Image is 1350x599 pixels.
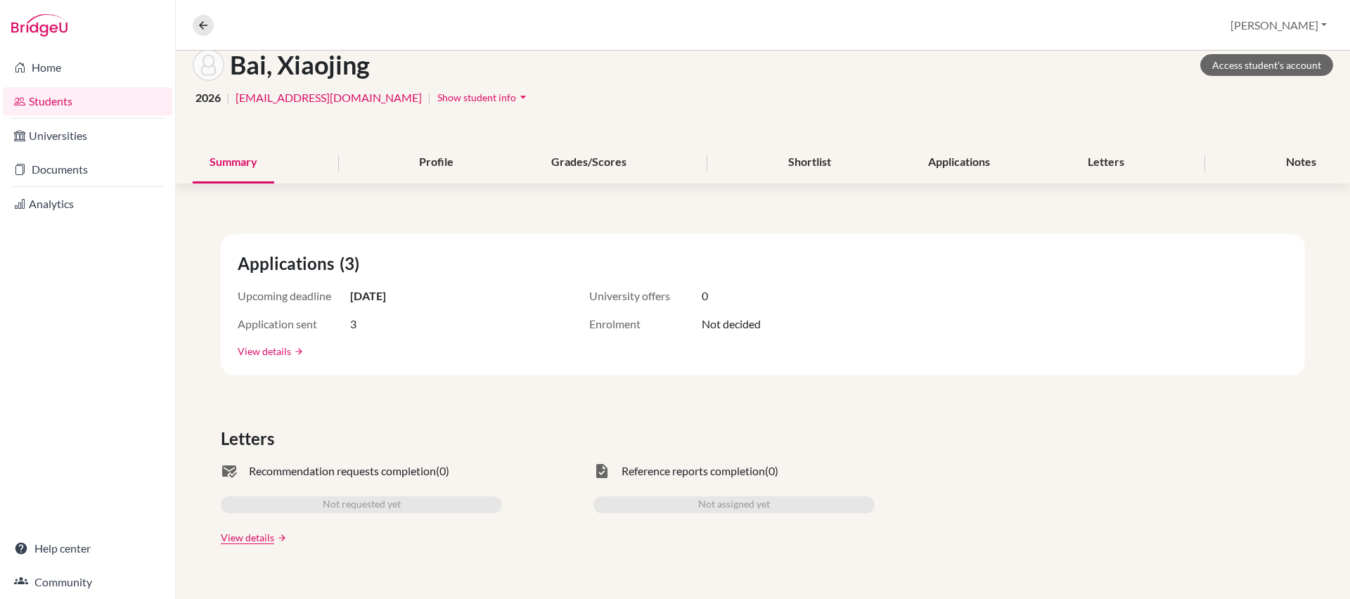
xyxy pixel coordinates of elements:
span: (3) [340,251,365,276]
span: Letters [221,426,280,451]
span: Application sent [238,316,350,333]
span: [DATE] [350,288,386,304]
a: Home [3,53,172,82]
a: Universities [3,122,172,150]
button: [PERSON_NAME] [1224,12,1333,39]
img: Xiaojing Bai's avatar [193,49,224,81]
a: arrow_forward [274,533,287,543]
span: Reference reports completion [622,463,765,479]
a: View details [221,530,274,545]
a: Students [3,87,172,115]
img: Bridge-U [11,14,67,37]
a: Access student's account [1200,54,1333,76]
span: Upcoming deadline [238,288,350,304]
span: task [593,463,610,479]
span: (0) [765,463,778,479]
div: Profile [402,142,470,183]
span: 3 [350,316,356,333]
span: mark_email_read [221,463,238,479]
div: Shortlist [771,142,848,183]
a: arrow_forward [291,347,304,356]
h1: Bai, Xiaojing [230,50,370,80]
span: (0) [436,463,449,479]
div: Letters [1071,142,1141,183]
button: Show student infoarrow_drop_down [437,86,531,108]
span: Recommendation requests completion [249,463,436,479]
span: Applications [238,251,340,276]
a: [EMAIL_ADDRESS][DOMAIN_NAME] [236,89,422,106]
span: Not requested yet [323,496,401,513]
span: Enrolment [589,316,702,333]
span: 0 [702,288,708,304]
span: | [226,89,230,106]
span: | [427,89,431,106]
a: Analytics [3,190,172,218]
a: Community [3,568,172,596]
i: arrow_drop_down [516,90,530,104]
div: Applications [911,142,1007,183]
div: Grades/Scores [534,142,643,183]
span: 2026 [195,89,221,106]
a: Documents [3,155,172,183]
span: University offers [589,288,702,304]
a: View details [238,344,291,359]
span: Show student info [437,91,516,103]
div: Notes [1269,142,1333,183]
span: Not assigned yet [698,496,770,513]
span: Not decided [702,316,761,333]
a: Help center [3,534,172,562]
div: Summary [193,142,274,183]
